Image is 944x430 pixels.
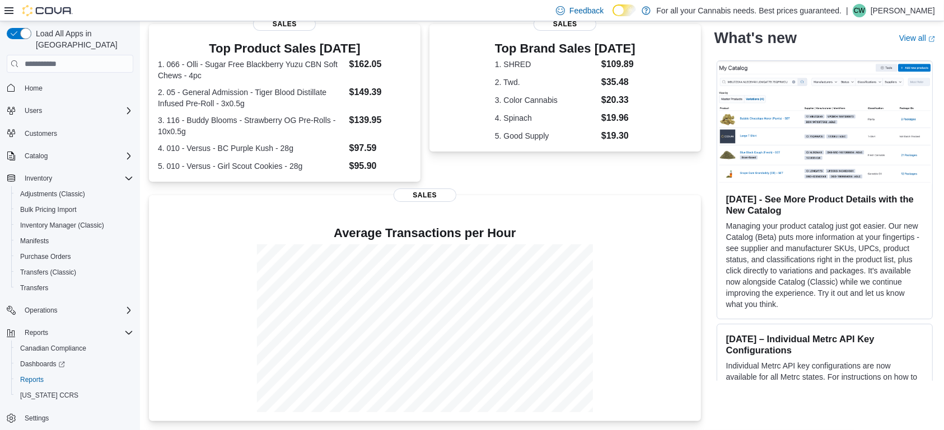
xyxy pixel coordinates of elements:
[20,221,104,230] span: Inventory Manager (Classic)
[158,160,345,172] dt: 5. 010 - Versus - Girl Scout Cookies - 28g
[25,106,42,115] span: Users
[20,190,85,199] span: Adjustments (Classic)
[11,356,138,372] a: Dashboards
[16,234,133,248] span: Manifests
[16,250,133,263] span: Purchase Orders
[20,344,86,353] span: Canadian Compliance
[20,412,53,425] a: Settings
[20,391,78,400] span: [US_STATE] CCRS
[16,266,81,279] a: Transfers (Classic)
[2,410,138,426] button: Settings
[16,373,48,386] a: Reports
[158,226,692,240] h4: Average Transactions per Hour
[495,94,597,106] dt: 3. Color Cannabis
[16,219,109,232] a: Inventory Manager (Classic)
[16,203,133,216] span: Bulk Pricing Import
[253,17,316,31] span: Sales
[871,4,935,17] p: [PERSON_NAME]
[20,326,53,339] button: Reports
[394,188,456,202] span: Sales
[20,82,47,95] a: Home
[16,373,133,386] span: Reports
[2,303,138,318] button: Operations
[726,333,923,355] h3: [DATE] – Individual Metrc API Key Configurations
[349,86,412,99] dd: $149.39
[349,58,412,71] dd: $162.05
[11,249,138,264] button: Purchase Orders
[495,130,597,141] dt: 5. Good Supply
[11,280,138,296] button: Transfers
[158,143,345,154] dt: 4. 010 - Versus - BC Purple Kush - 28g
[726,193,923,215] h3: [DATE] - See More Product Details with the New Catalog
[11,341,138,356] button: Canadian Compliance
[25,306,58,315] span: Operations
[20,237,49,245] span: Manifests
[928,35,935,42] svg: External link
[20,252,71,261] span: Purchase Orders
[20,283,48,292] span: Transfers
[495,112,597,124] dt: 4. Spinach
[20,304,133,317] span: Operations
[16,357,69,371] a: Dashboards
[16,342,91,355] a: Canadian Compliance
[726,360,923,393] p: Individual Metrc API key configurations are now available for all Metrc states. For instructions ...
[158,87,345,109] dt: 2. 05 - General Admission - Tiger Blood Distillate Infused Pre-Roll - 3x0.5g
[20,149,52,163] button: Catalog
[569,5,604,16] span: Feedback
[20,149,133,163] span: Catalog
[20,104,133,117] span: Users
[846,4,848,17] p: |
[854,4,865,17] span: CW
[16,342,133,355] span: Canadian Compliance
[656,4,842,17] p: For all your Cannabis needs. Best prices guaranteed.
[16,389,133,402] span: Washington CCRS
[158,42,412,55] h3: Top Product Sales [DATE]
[20,81,133,94] span: Home
[11,264,138,280] button: Transfers (Classic)
[11,233,138,249] button: Manifests
[20,127,62,140] a: Customers
[25,84,43,93] span: Home
[613,16,613,17] span: Dark Mode
[495,42,635,55] h3: Top Brand Sales [DATE]
[16,187,90,201] a: Adjustments (Classic)
[16,219,133,232] span: Inventory Manager (Classic)
[158,59,345,81] dt: 1. 066 - Olli - Sugar Free Blackberry Yuzu CBN Soft Chews - 4pc
[16,357,133,371] span: Dashboards
[601,75,635,89] dd: $35.48
[899,34,935,42] a: View allExternal link
[601,58,635,71] dd: $109.89
[601,111,635,125] dd: $19.96
[158,115,345,137] dt: 3. 116 - Buddy Blooms - Strawberry OG Pre-Rolls - 10x0.5g
[16,266,133,279] span: Transfers (Classic)
[2,79,138,96] button: Home
[11,218,138,233] button: Inventory Manager (Classic)
[20,326,133,339] span: Reports
[16,187,133,201] span: Adjustments (Classic)
[25,328,48,337] span: Reports
[16,281,133,295] span: Transfers
[16,281,53,295] a: Transfers
[22,5,73,16] img: Cova
[726,220,923,309] p: Managing your product catalog just got easier. Our new Catalog (Beta) puts more information at yo...
[20,411,133,425] span: Settings
[20,126,133,140] span: Customers
[2,125,138,141] button: Customers
[11,186,138,202] button: Adjustments (Classic)
[25,174,52,183] span: Inventory
[613,4,636,16] input: Dark Mode
[20,104,46,117] button: Users
[11,372,138,388] button: Reports
[349,159,412,173] dd: $95.90
[714,29,797,47] h2: What's new
[11,388,138,403] button: [US_STATE] CCRS
[25,152,48,160] span: Catalog
[2,148,138,164] button: Catalog
[25,414,49,423] span: Settings
[16,389,83,402] a: [US_STATE] CCRS
[495,77,597,88] dt: 2. Twd.
[16,234,53,248] a: Manifests
[20,360,65,368] span: Dashboards
[349,141,412,155] dd: $97.59
[25,129,57,138] span: Customers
